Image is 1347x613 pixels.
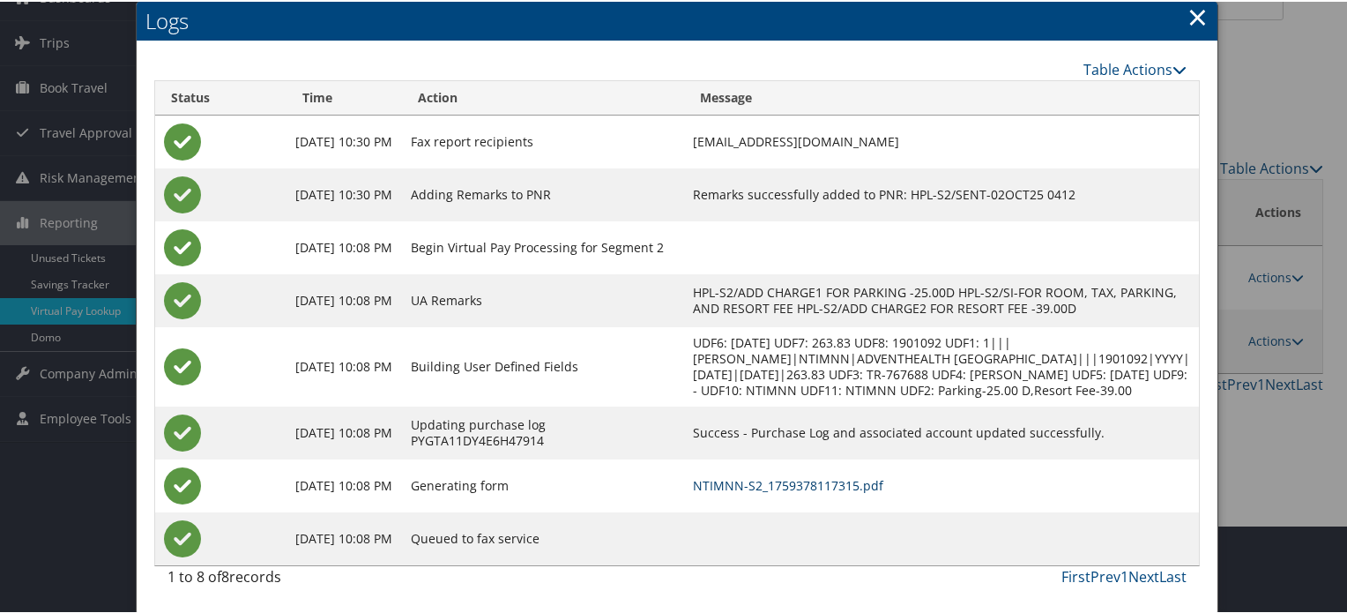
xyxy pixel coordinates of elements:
td: Success - Purchase Log and associated account updated successfully. [684,405,1199,458]
th: Action: activate to sort column ascending [402,79,684,114]
td: Remarks successfully added to PNR: HPL-S2/SENT-02OCT25 0412 [684,167,1199,220]
td: Begin Virtual Pay Processing for Segment 2 [402,220,684,273]
a: Last [1159,565,1187,585]
td: Queued to fax service [402,511,684,564]
td: Generating form [402,458,684,511]
th: Time: activate to sort column ascending [287,79,402,114]
td: HPL-S2/ADD CHARGE1 FOR PARKING -25.00D HPL-S2/SI-FOR ROOM, TAX, PARKING, AND RESORT FEE HPL-S2/AD... [684,273,1199,325]
td: UDF6: [DATE] UDF7: 263.83 UDF8: 1901092 UDF1: 1|||[PERSON_NAME]|NTIMNN|ADVENTHEALTH [GEOGRAPHIC_D... [684,325,1199,405]
a: First [1061,565,1090,585]
td: [EMAIL_ADDRESS][DOMAIN_NAME] [684,114,1199,167]
a: Next [1128,565,1159,585]
span: 8 [221,565,229,585]
td: [DATE] 10:30 PM [287,114,402,167]
td: [DATE] 10:08 PM [287,273,402,325]
a: Table Actions [1083,58,1187,78]
td: Updating purchase log PYGTA11DY4E6H47914 [402,405,684,458]
td: [DATE] 10:08 PM [287,325,402,405]
th: Status: activate to sort column ascending [155,79,287,114]
div: 1 to 8 of records [167,564,403,594]
td: UA Remarks [402,273,684,325]
td: [DATE] 10:08 PM [287,220,402,273]
td: [DATE] 10:08 PM [287,511,402,564]
td: Adding Remarks to PNR [402,167,684,220]
td: [DATE] 10:08 PM [287,458,402,511]
th: Message: activate to sort column ascending [684,79,1199,114]
a: NTIMNN-S2_1759378117315.pdf [693,475,883,492]
td: Building User Defined Fields [402,325,684,405]
td: [DATE] 10:08 PM [287,405,402,458]
td: Fax report recipients [402,114,684,167]
a: 1 [1120,565,1128,585]
td: [DATE] 10:30 PM [287,167,402,220]
a: Prev [1090,565,1120,585]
